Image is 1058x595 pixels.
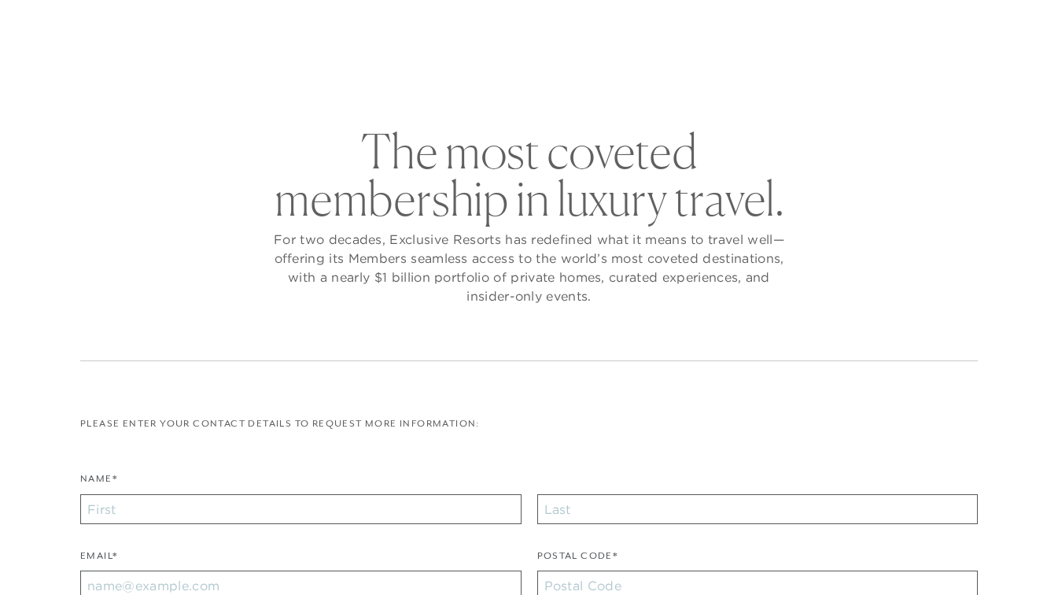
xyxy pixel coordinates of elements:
[348,50,469,96] a: The Collection
[492,50,590,96] a: Membership
[894,17,972,31] a: Member Login
[80,494,521,524] input: First
[537,494,978,524] input: Last
[614,50,710,96] a: Community
[80,471,117,494] label: Name*
[44,17,112,31] a: Get Started
[270,128,789,222] h2: The most coveted membership in luxury travel.
[80,416,978,431] p: Please enter your contact details to request more information:
[537,549,618,571] label: Postal Code*
[270,230,789,305] p: For two decades, Exclusive Resorts has redefined what it means to travel well—offering its Member...
[80,549,117,571] label: Email*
